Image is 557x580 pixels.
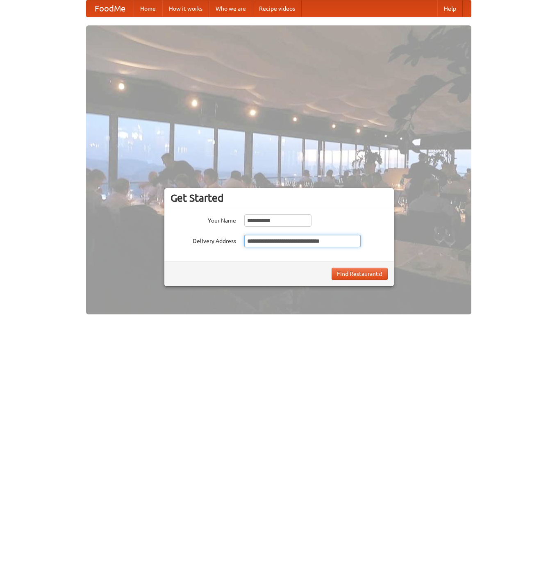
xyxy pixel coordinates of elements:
a: Help [437,0,463,17]
label: Your Name [171,214,236,225]
a: Who we are [209,0,252,17]
label: Delivery Address [171,235,236,245]
a: FoodMe [86,0,134,17]
a: Home [134,0,162,17]
a: Recipe videos [252,0,302,17]
button: Find Restaurants! [332,268,388,280]
a: How it works [162,0,209,17]
h3: Get Started [171,192,388,204]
